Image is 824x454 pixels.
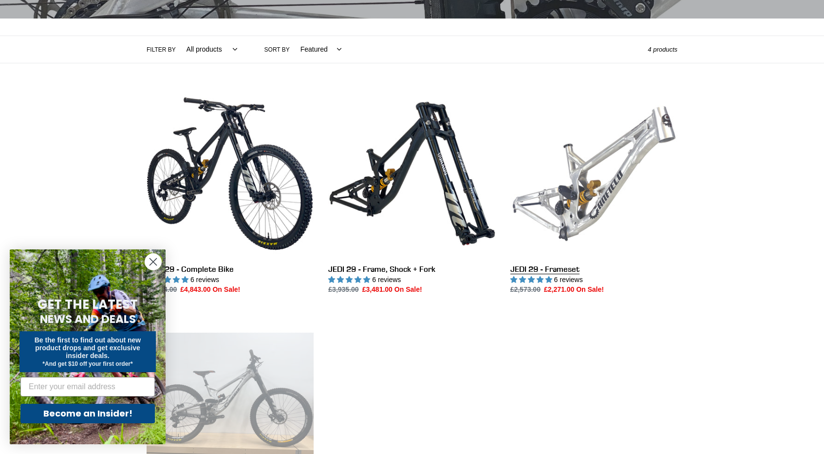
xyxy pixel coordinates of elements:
[20,404,155,423] button: Become an Insider!
[20,377,155,397] input: Enter your email address
[42,360,132,367] span: *And get $10 off your first order*
[37,296,138,313] span: GET THE LATEST
[40,311,136,327] span: NEWS AND DEALS
[264,45,290,54] label: Sort by
[35,336,141,359] span: Be the first to find out about new product drops and get exclusive insider deals.
[648,46,677,53] span: 4 products
[145,253,162,270] button: Close dialog
[147,45,176,54] label: Filter by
